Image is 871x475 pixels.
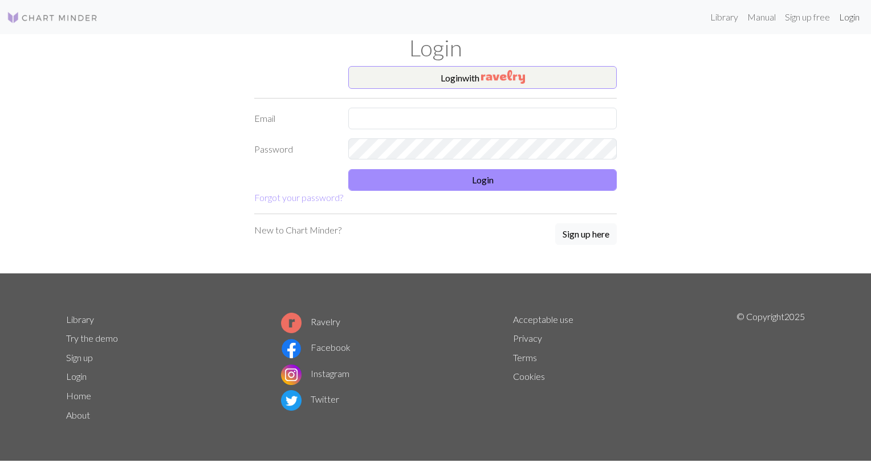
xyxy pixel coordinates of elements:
[706,6,743,28] a: Library
[780,6,835,28] a: Sign up free
[281,394,339,404] a: Twitter
[66,410,90,420] a: About
[247,108,341,129] label: Email
[281,313,302,333] img: Ravelry logo
[254,192,343,203] a: Forgot your password?
[281,390,302,411] img: Twitter logo
[513,314,573,325] a: Acceptable use
[66,333,118,343] a: Try the demo
[555,223,617,246] a: Sign up here
[66,371,87,382] a: Login
[835,6,864,28] a: Login
[555,223,617,245] button: Sign up here
[513,352,537,363] a: Terms
[736,310,805,425] p: © Copyright 2025
[254,223,341,237] p: New to Chart Minder?
[59,34,812,62] h1: Login
[66,314,94,325] a: Library
[281,365,302,385] img: Instagram logo
[481,70,525,84] img: Ravelry
[66,390,91,401] a: Home
[281,342,351,353] a: Facebook
[281,316,340,327] a: Ravelry
[513,333,542,343] a: Privacy
[247,138,341,160] label: Password
[513,371,545,382] a: Cookies
[281,368,349,379] a: Instagram
[348,66,617,89] button: Loginwith
[743,6,780,28] a: Manual
[7,11,98,24] img: Logo
[348,169,617,191] button: Login
[66,352,93,363] a: Sign up
[281,338,302,359] img: Facebook logo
